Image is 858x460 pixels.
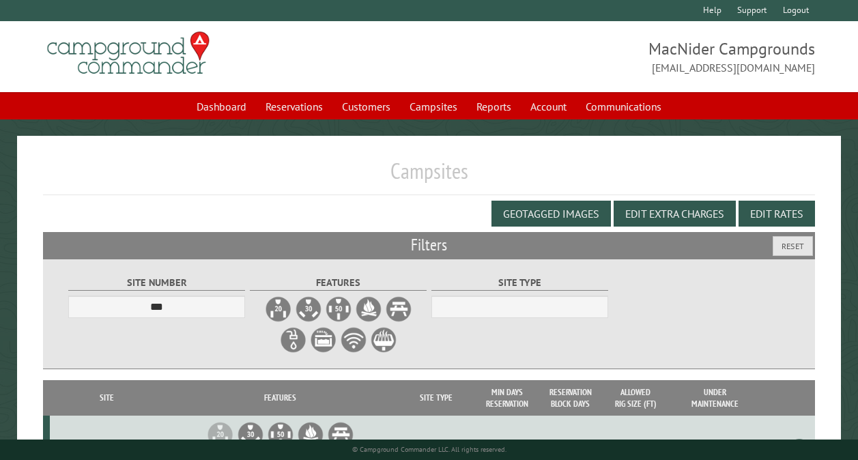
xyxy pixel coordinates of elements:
[739,201,815,227] button: Edit Rates
[577,94,670,119] a: Communications
[429,38,816,76] span: MacNider Campgrounds [EMAIL_ADDRESS][DOMAIN_NAME]
[250,275,427,291] label: Features
[355,296,382,323] label: Firepit
[297,421,324,448] li: Firepit
[237,421,264,448] li: 30A Electrical Hookup
[522,94,575,119] a: Account
[267,421,294,448] li: 50A Electrical Hookup
[50,380,165,416] th: Site
[325,296,352,323] label: 50A Electrical Hookup
[340,326,367,354] label: WiFi Service
[280,326,307,354] label: Water Hookup
[327,421,354,448] li: Picnic Table
[401,94,466,119] a: Campsites
[257,94,331,119] a: Reservations
[295,296,322,323] label: 30A Electrical Hookup
[43,27,214,80] img: Campground Commander
[370,326,397,354] label: Grill
[773,236,813,256] button: Reset
[385,296,412,323] label: Picnic Table
[188,94,255,119] a: Dashboard
[602,380,670,416] th: Allowed Rig Size (ft)
[491,201,611,227] button: Geotagged Images
[670,380,760,416] th: Under Maintenance
[265,296,292,323] label: 20A Electrical Hookup
[207,421,234,448] li: 20A Electrical Hookup
[43,158,815,195] h1: Campsites
[310,326,337,354] label: Sewer Hookup
[539,380,601,416] th: Reservation Block Days
[614,201,736,227] button: Edit Extra Charges
[334,94,399,119] a: Customers
[352,445,506,454] small: © Campground Commander LLC. All rights reserved.
[476,380,539,416] th: Min Days Reservation
[396,380,476,416] th: Site Type
[165,380,396,416] th: Features
[68,275,245,291] label: Site Number
[43,232,815,258] h2: Filters
[431,275,608,291] label: Site Type
[468,94,519,119] a: Reports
